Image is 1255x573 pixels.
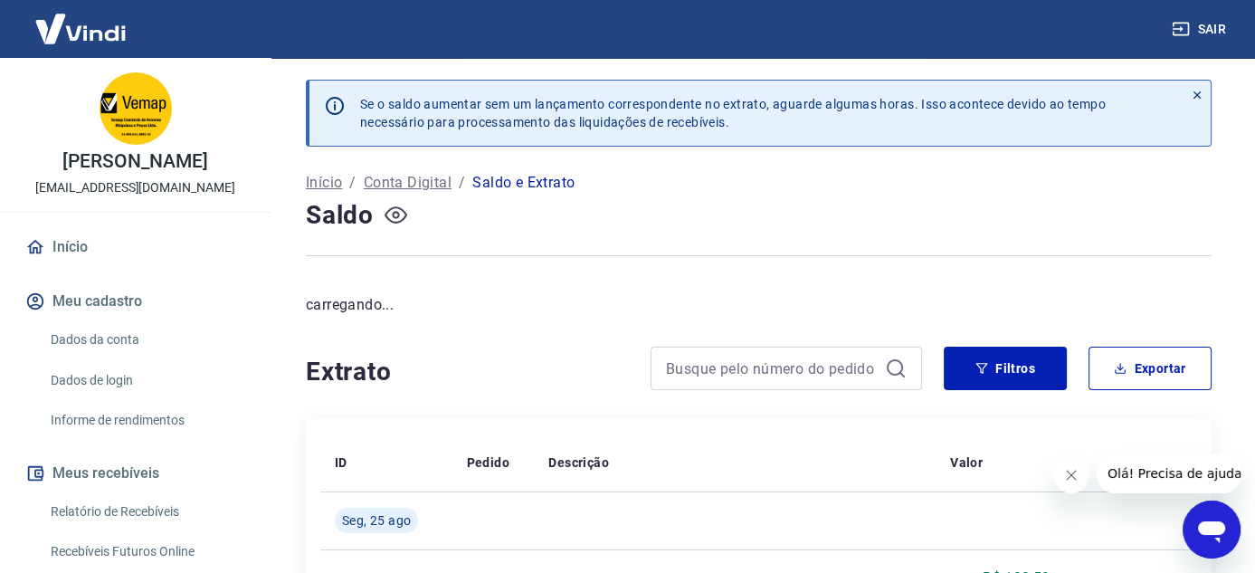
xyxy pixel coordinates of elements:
button: Filtros [944,347,1067,390]
iframe: Fechar mensagem [1053,457,1089,493]
iframe: Mensagem da empresa [1097,454,1241,493]
p: Valor [950,454,983,472]
p: / [349,172,356,194]
p: [PERSON_NAME] [62,152,207,171]
span: Olá! Precisa de ajuda? [11,13,152,27]
button: Sair [1168,13,1233,46]
span: Seg, 25 ago [342,511,411,530]
a: Recebíveis Futuros Online [43,533,249,570]
iframe: Botão para abrir a janela de mensagens [1183,501,1241,559]
a: Início [22,227,249,267]
a: Conta Digital [364,172,452,194]
a: Relatório de Recebíveis [43,493,249,530]
p: ID [335,454,347,472]
button: Meus recebíveis [22,454,249,493]
p: / [459,172,465,194]
button: Meu cadastro [22,282,249,321]
p: Saldo e Extrato [472,172,575,194]
a: Dados da conta [43,321,249,358]
a: Informe de rendimentos [43,402,249,439]
h4: Saldo [306,197,374,234]
input: Busque pelo número do pedido [666,355,878,382]
p: carregando... [306,294,1212,316]
h4: Extrato [306,354,629,390]
a: Início [306,172,342,194]
button: Exportar [1089,347,1212,390]
img: da059244-fbc9-42a8-b14b-52b2a57795b2.jpeg [100,72,172,145]
p: [EMAIL_ADDRESS][DOMAIN_NAME] [35,178,235,197]
a: Dados de login [43,362,249,399]
p: Descrição [548,454,609,472]
img: Vindi [22,1,139,56]
p: Pedido [467,454,509,472]
p: Se o saldo aumentar sem um lançamento correspondente no extrato, aguarde algumas horas. Isso acon... [360,95,1106,131]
